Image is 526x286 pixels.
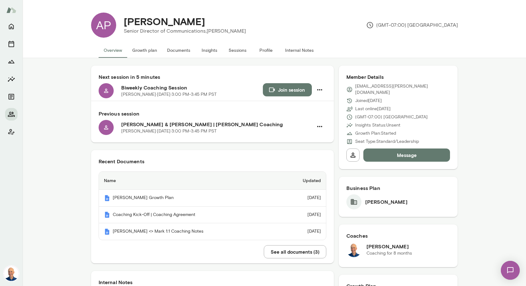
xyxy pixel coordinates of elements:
p: [EMAIL_ADDRESS][PERSON_NAME][DOMAIN_NAME] [355,83,450,96]
button: Message [363,148,450,162]
button: Profile [252,43,280,58]
button: Insights [5,73,18,85]
p: (GMT-07:00) [GEOGRAPHIC_DATA] [355,114,428,120]
button: Growth Plan [5,55,18,68]
button: Sessions [5,38,18,50]
img: Mento [6,4,16,16]
button: Sessions [224,43,252,58]
p: Senior Director of Communications, [PERSON_NAME] [124,27,246,35]
p: Growth Plan: Started [355,130,396,137]
th: Updated [279,172,326,190]
button: Members [5,108,18,121]
td: [DATE] [279,207,326,224]
h6: Biweekly Coaching Session [121,84,263,91]
h6: Business Plan [346,184,450,192]
button: Insights [195,43,224,58]
td: [DATE] [279,190,326,207]
button: Overview [99,43,127,58]
p: Coaching for 8 months [366,250,412,256]
h6: [PERSON_NAME] & [PERSON_NAME] | [PERSON_NAME] Coaching [121,121,313,128]
h6: Coaches [346,232,450,240]
p: Seat Type: Standard/Leadership [355,138,419,145]
th: [PERSON_NAME] Growth Plan [99,190,279,207]
button: See all documents (3) [264,245,326,258]
img: Mento [104,195,110,201]
h6: Next session in 5 minutes [99,73,326,81]
button: Join session [263,83,312,96]
button: Documents [162,43,195,58]
h6: [PERSON_NAME] [365,198,408,206]
th: [PERSON_NAME] <> Mark 1:1 Coaching Notes [99,223,279,240]
p: (GMT-07:00) [GEOGRAPHIC_DATA] [366,21,458,29]
button: Client app [5,126,18,138]
button: Growth plan [127,43,162,58]
h4: [PERSON_NAME] [124,15,205,27]
th: Name [99,172,279,190]
h6: [PERSON_NAME] [366,243,412,250]
p: Last online [DATE] [355,106,391,112]
td: [DATE] [279,223,326,240]
p: [PERSON_NAME] · [DATE] · 3:00 PM-3:45 PM PST [121,91,217,98]
p: Joined [DATE] [355,98,382,104]
h6: Recent Documents [99,158,326,165]
img: Mark Lazen [346,242,361,257]
button: Home [5,20,18,33]
h6: Internal Notes [99,278,326,286]
p: Insights Status: Unsent [355,122,400,128]
img: Mento [104,212,110,218]
p: [PERSON_NAME] · [DATE] · 3:00 PM-3:45 PM PST [121,128,217,134]
h6: Previous session [99,110,326,117]
th: Coaching Kick-Off | Coaching Agreement [99,207,279,224]
button: Documents [5,90,18,103]
button: Internal Notes [280,43,319,58]
img: Mark Lazen [4,266,19,281]
img: Mento [104,229,110,235]
div: AP [91,13,116,38]
h6: Member Details [346,73,450,81]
